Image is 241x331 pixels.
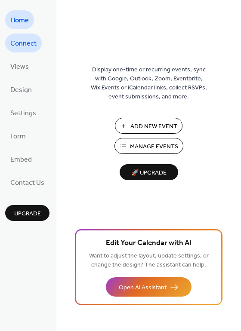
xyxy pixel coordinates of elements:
[10,83,32,97] span: Design
[5,205,49,221] button: Upgrade
[10,37,37,51] span: Connect
[119,283,167,292] span: Open AI Assistant
[130,142,178,151] span: Manage Events
[106,277,192,297] button: Open AI Assistant
[120,164,178,180] button: 🚀 Upgrade
[114,138,183,154] button: Manage Events
[115,118,182,134] button: Add New Event
[5,150,37,169] a: Embed
[125,167,173,179] span: 🚀 Upgrade
[5,57,34,76] a: Views
[89,250,209,271] span: Want to adjust the layout, update settings, or change the design? The assistant can help.
[10,60,29,74] span: Views
[91,65,207,101] span: Display one-time or recurring events, sync with Google, Outlook, Zoom, Eventbrite, Wix Events or ...
[10,107,36,120] span: Settings
[14,209,41,218] span: Upgrade
[106,237,192,249] span: Edit Your Calendar with AI
[10,130,26,144] span: Form
[5,10,34,29] a: Home
[10,176,44,190] span: Contact Us
[10,14,29,28] span: Home
[5,126,31,145] a: Form
[130,122,177,131] span: Add New Event
[5,34,42,52] a: Connect
[5,103,41,122] a: Settings
[5,80,37,99] a: Design
[10,153,32,167] span: Embed
[5,173,49,192] a: Contact Us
